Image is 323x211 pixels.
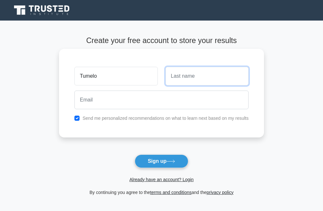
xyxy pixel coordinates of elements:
input: Last name [166,67,249,85]
button: Sign up [135,154,189,168]
a: privacy policy [207,190,234,195]
a: Already have an account? Login [129,177,193,182]
input: First name [74,67,157,85]
h4: Create your free account to store your results [59,36,264,45]
label: Send me personalized recommendations on what to learn next based on my results [82,116,249,121]
div: By continuing you agree to the and the [55,189,268,196]
input: Email [74,91,249,109]
a: terms and conditions [150,190,191,195]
